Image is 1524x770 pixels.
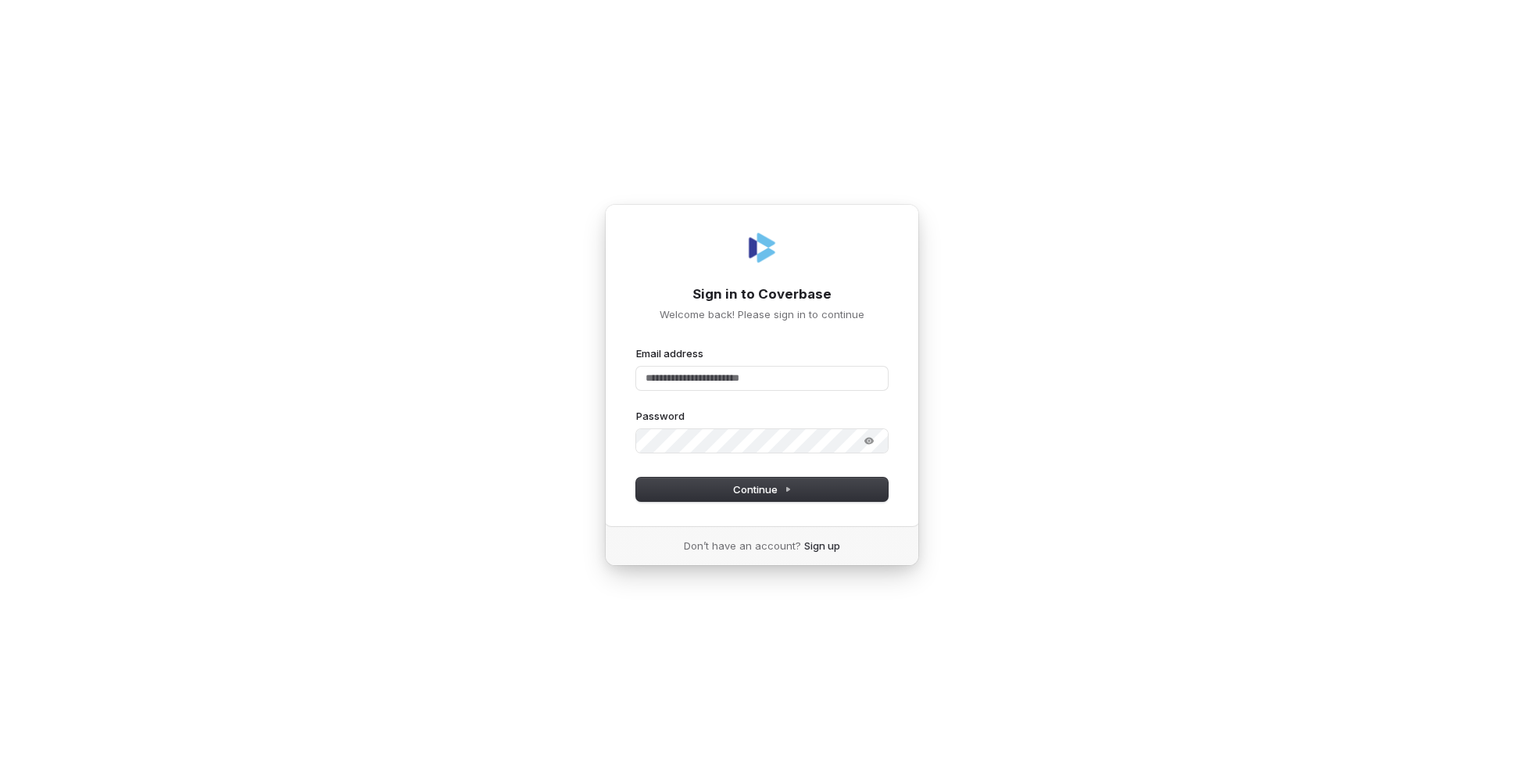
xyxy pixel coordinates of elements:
span: Don’t have an account? [684,539,801,553]
button: Show password [853,432,885,450]
span: Continue [733,482,792,496]
a: Sign up [804,539,840,553]
label: Password [636,409,685,423]
button: Continue [636,478,888,501]
label: Email address [636,346,703,360]
img: Coverbase [743,229,781,267]
p: Welcome back! Please sign in to continue [636,307,888,321]
h1: Sign in to Coverbase [636,285,888,304]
